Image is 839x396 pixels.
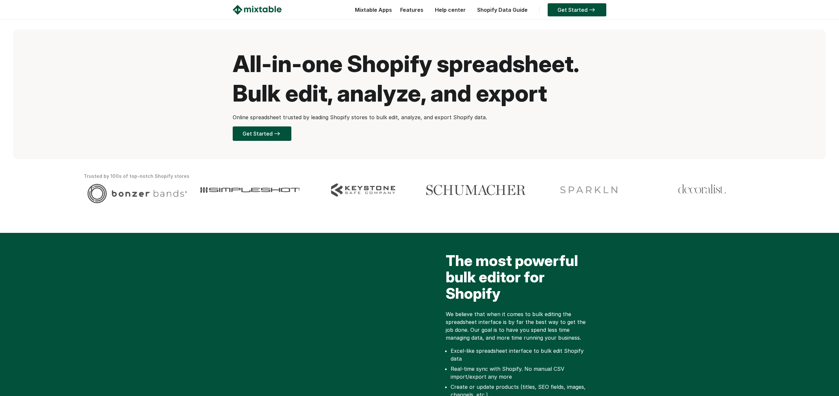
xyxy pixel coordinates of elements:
img: Client logo [678,183,726,195]
p: Online spreadsheet trusted by leading Shopify stores to bulk edit, analyze, and export Shopify data. [233,113,606,121]
a: Get Started [548,3,606,16]
li: Real-time sync with Shopify. No manual CSV import/export any more [451,365,593,381]
h1: All-in-one Shopify spreadsheet. Bulk edit, analyze, and export [233,49,606,108]
img: Client logo [426,183,526,197]
h2: The most powerful bulk editor for Shopify [446,253,593,305]
img: arrow-right.svg [273,132,282,136]
img: arrow-right.svg [588,8,596,12]
img: Client logo [557,183,621,197]
li: Excel-like spreadsheet interface to bulk edit Shopify data [451,347,593,363]
a: Get Started [233,126,291,141]
div: Trusted by 100s of top-notch Shopify stores [84,172,755,180]
div: Mixtable Apps [352,5,392,18]
a: Features [397,7,427,13]
a: Shopify Data Guide [474,7,531,13]
img: Client logo [87,183,187,203]
p: We believe that when it comes to bulk editing the spreadsheet interface is by far the best way to... [446,310,593,342]
img: Client logo [331,183,395,197]
a: Help center [432,7,469,13]
img: Client logo [200,183,300,197]
img: Mixtable logo [233,5,282,15]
